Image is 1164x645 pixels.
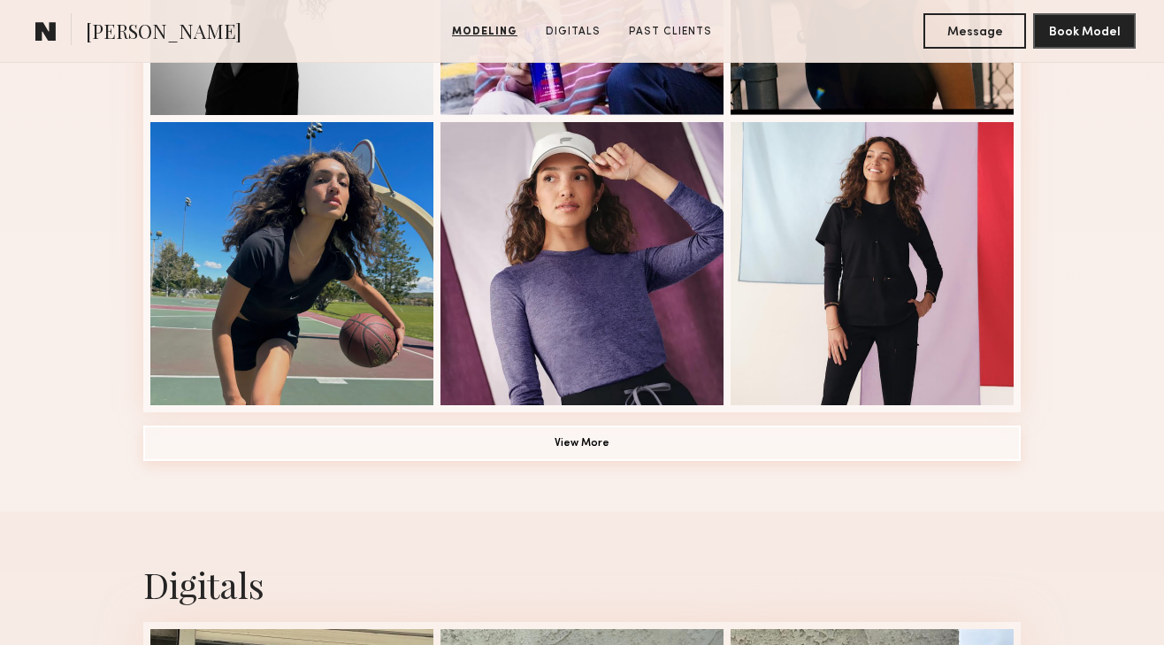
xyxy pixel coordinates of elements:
button: Message [923,13,1026,49]
a: Book Model [1033,23,1136,38]
button: View More [143,426,1021,461]
a: Digitals [539,24,608,40]
button: Book Model [1033,13,1136,49]
a: Modeling [445,24,525,40]
span: [PERSON_NAME] [86,18,241,49]
a: Past Clients [622,24,719,40]
div: Digitals [143,561,1021,608]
